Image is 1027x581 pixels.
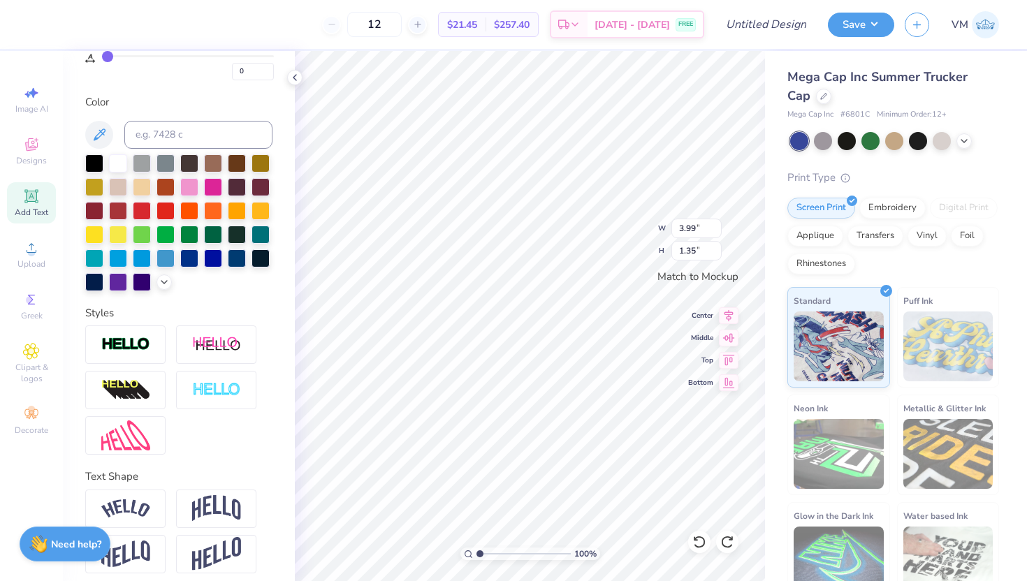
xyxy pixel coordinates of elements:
img: 3d Illusion [101,379,150,402]
span: Metallic & Glitter Ink [903,401,986,415]
div: Vinyl [908,226,947,247]
span: # 6801C [840,109,870,121]
span: Greek [21,310,43,321]
span: Standard [794,293,831,308]
img: Arc [101,499,150,518]
img: Rise [192,537,241,571]
img: Metallic & Glitter Ink [903,419,993,489]
span: [DATE] - [DATE] [595,17,670,32]
img: Victoria Major [972,11,999,38]
img: Negative Space [192,382,241,398]
img: Arch [192,495,241,522]
span: Water based Ink [903,508,968,523]
a: VM [952,11,999,38]
span: Clipart & logos [7,362,56,384]
img: Free Distort [101,420,150,450]
div: Transfers [847,226,903,247]
span: Designs [16,155,47,166]
img: Neon Ink [794,419,884,489]
input: Untitled Design [715,10,817,38]
div: Digital Print [930,198,998,219]
strong: Need help? [51,538,101,551]
span: Top [688,355,713,365]
div: Color [85,94,272,110]
span: Center [688,311,713,321]
img: Stroke [101,337,150,353]
input: e.g. 7428 c [124,121,272,149]
span: Image AI [15,103,48,115]
img: Shadow [192,336,241,353]
span: VM [952,17,968,33]
span: Minimum Order: 12 + [877,109,947,121]
span: Glow in the Dark Ink [794,508,873,523]
span: Middle [688,333,713,343]
span: Mega Cap Inc [787,109,833,121]
button: Save [828,13,894,37]
span: Decorate [15,425,48,436]
input: – – [347,12,402,37]
span: Upload [17,258,45,270]
span: 100 % [574,547,597,560]
div: Text Shape [85,469,272,485]
div: Rhinestones [787,253,855,274]
span: Neon Ink [794,401,828,415]
span: $21.45 [447,17,477,32]
span: Mega Cap Inc Summer Trucker Cap [787,68,968,104]
span: $257.40 [494,17,530,32]
div: Styles [85,305,272,321]
span: FREE [678,20,693,29]
img: Flag [101,540,150,568]
img: Puff Ink [903,311,993,381]
span: Puff Ink [903,293,933,308]
div: Screen Print [787,198,855,219]
div: Foil [951,226,984,247]
div: Print Type [787,170,999,186]
div: Applique [787,226,843,247]
span: Bottom [688,378,713,388]
div: Embroidery [859,198,926,219]
img: Standard [794,311,884,381]
span: Add Text [15,207,48,218]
